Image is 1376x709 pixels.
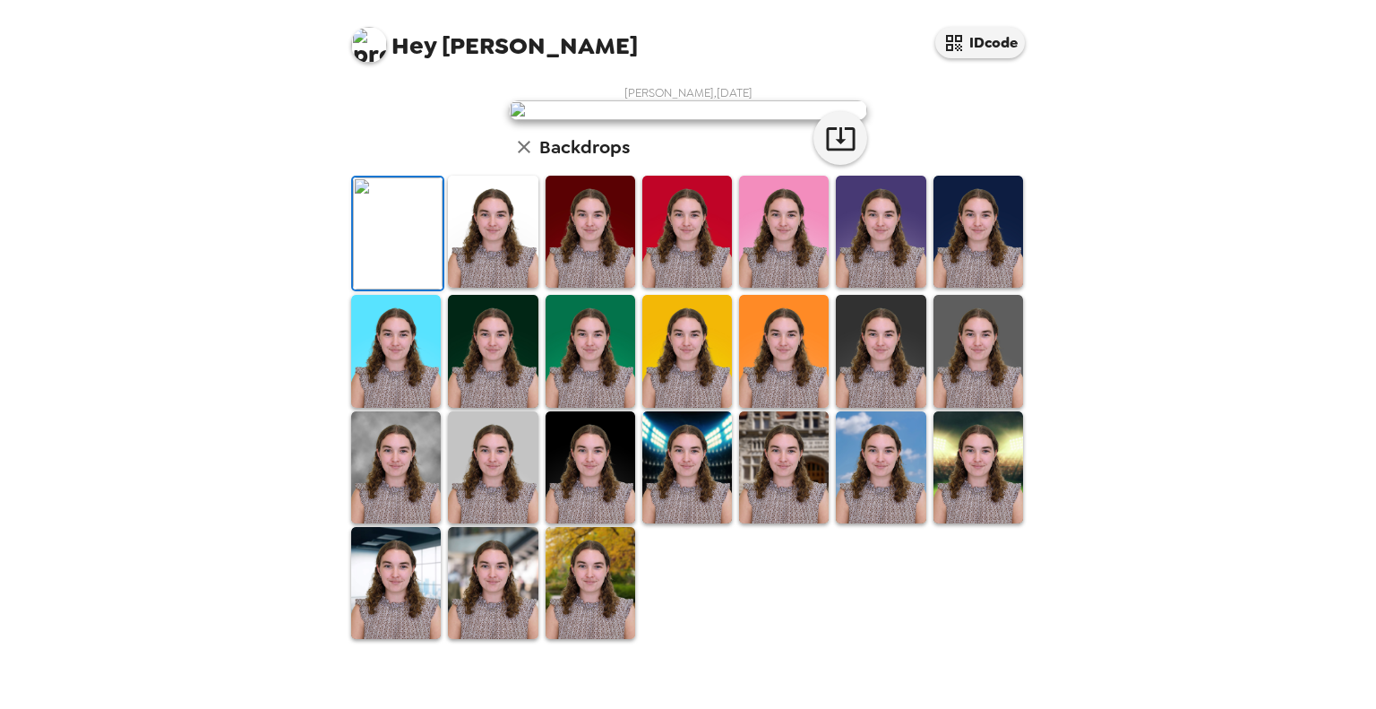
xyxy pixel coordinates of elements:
[935,27,1025,58] button: IDcode
[539,133,630,161] h6: Backdrops
[351,18,638,58] span: [PERSON_NAME]
[624,85,752,100] span: [PERSON_NAME] , [DATE]
[353,177,443,290] img: Original
[509,100,867,120] img: user
[391,30,436,62] span: Hey
[351,27,387,63] img: profile pic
